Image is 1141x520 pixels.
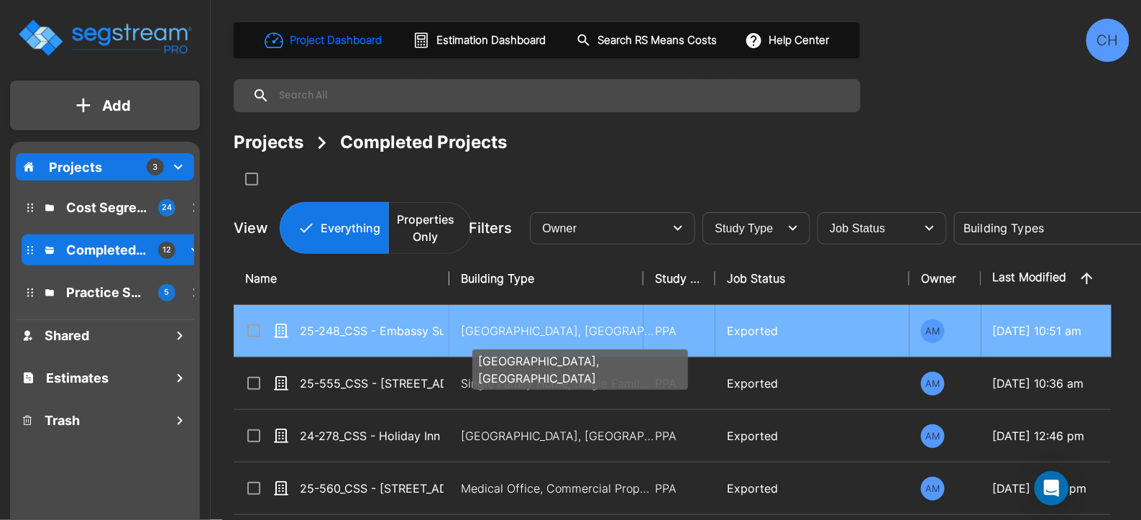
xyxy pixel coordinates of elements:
[597,32,717,49] h1: Search RS Means Costs
[290,32,382,49] h1: Project Dashboard
[533,208,664,248] div: Select
[993,427,1128,444] p: [DATE] 12:46 pm
[321,219,380,237] p: Everything
[66,240,147,260] p: Completed Projects
[993,322,1128,339] p: [DATE] 10:51 am
[571,27,725,55] button: Search RS Means Costs
[478,352,682,387] p: [GEOGRAPHIC_DATA], [GEOGRAPHIC_DATA]
[727,322,898,339] p: Exported
[1086,19,1129,62] div: CH
[655,480,704,497] p: PPA
[153,161,158,173] p: 3
[234,129,303,155] div: Projects
[436,32,546,49] h1: Estimation Dashboard
[397,211,454,245] p: Properties Only
[102,95,131,117] p: Add
[469,217,513,239] p: Filters
[280,202,472,254] div: Platform
[280,202,389,254] button: Everything
[727,375,898,392] p: Exported
[461,480,655,497] p: Medical Office, Commercial Property Site
[921,319,945,343] div: AM
[1035,471,1069,506] div: Open Intercom Messenger
[921,477,945,501] div: AM
[165,286,170,298] p: 5
[162,201,172,214] p: 24
[10,85,200,127] button: Add
[655,322,704,339] p: PPA
[643,252,715,305] th: Study Type
[407,25,554,55] button: Estimation Dashboard
[388,202,472,254] button: Properties Only
[259,24,390,56] button: Project Dashboard
[981,252,1140,305] th: Last Modified
[921,372,945,396] div: AM
[300,427,444,444] p: 24-278_CSS - Holiday Inn Express (Purchase) [GEOGRAPHIC_DATA], [GEOGRAPHIC_DATA] - Greens Group 1...
[742,27,835,54] button: Help Center
[340,129,507,155] div: Completed Projects
[300,322,444,339] p: 25-248_CSS - Embassy Suites [GEOGRAPHIC_DATA], [GEOGRAPHIC_DATA] - BMI Hospitality Mgmt - [PERSON...
[66,198,147,217] p: Cost Segregation Studies
[449,252,643,305] th: Building Type
[715,252,909,305] th: Job Status
[461,322,655,339] p: [GEOGRAPHIC_DATA], [GEOGRAPHIC_DATA]
[727,427,898,444] p: Exported
[17,17,193,58] img: Logo
[300,480,444,497] p: 25-560_CSS - [STREET_ADDRESS][PERSON_NAME] - [PERSON_NAME]
[66,283,147,302] p: Practice Samples
[820,208,915,248] div: Select
[727,480,898,497] p: Exported
[461,375,655,392] p: Single Family Home, Single Family Home Site
[909,252,981,305] th: Owner
[45,326,89,345] h1: Shared
[45,411,80,430] h1: Trash
[234,217,268,239] p: View
[162,244,171,256] p: 12
[715,222,774,234] span: Study Type
[49,158,102,177] p: Projects
[234,252,449,305] th: Name
[461,427,655,444] p: [GEOGRAPHIC_DATA], [GEOGRAPHIC_DATA]
[237,165,266,193] button: SelectAll
[543,222,577,234] span: Owner
[705,208,779,248] div: Select
[993,480,1128,497] p: [DATE] 04:44 pm
[300,375,444,392] p: 25-555_CSS - [STREET_ADDRESS] (Purchase) Council, ID - [PERSON_NAME]
[993,375,1128,392] p: [DATE] 10:36 am
[270,79,853,112] input: Search All
[921,424,945,448] div: AM
[46,368,109,388] h1: Estimates
[655,427,704,444] p: PPA
[830,222,886,234] span: Job Status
